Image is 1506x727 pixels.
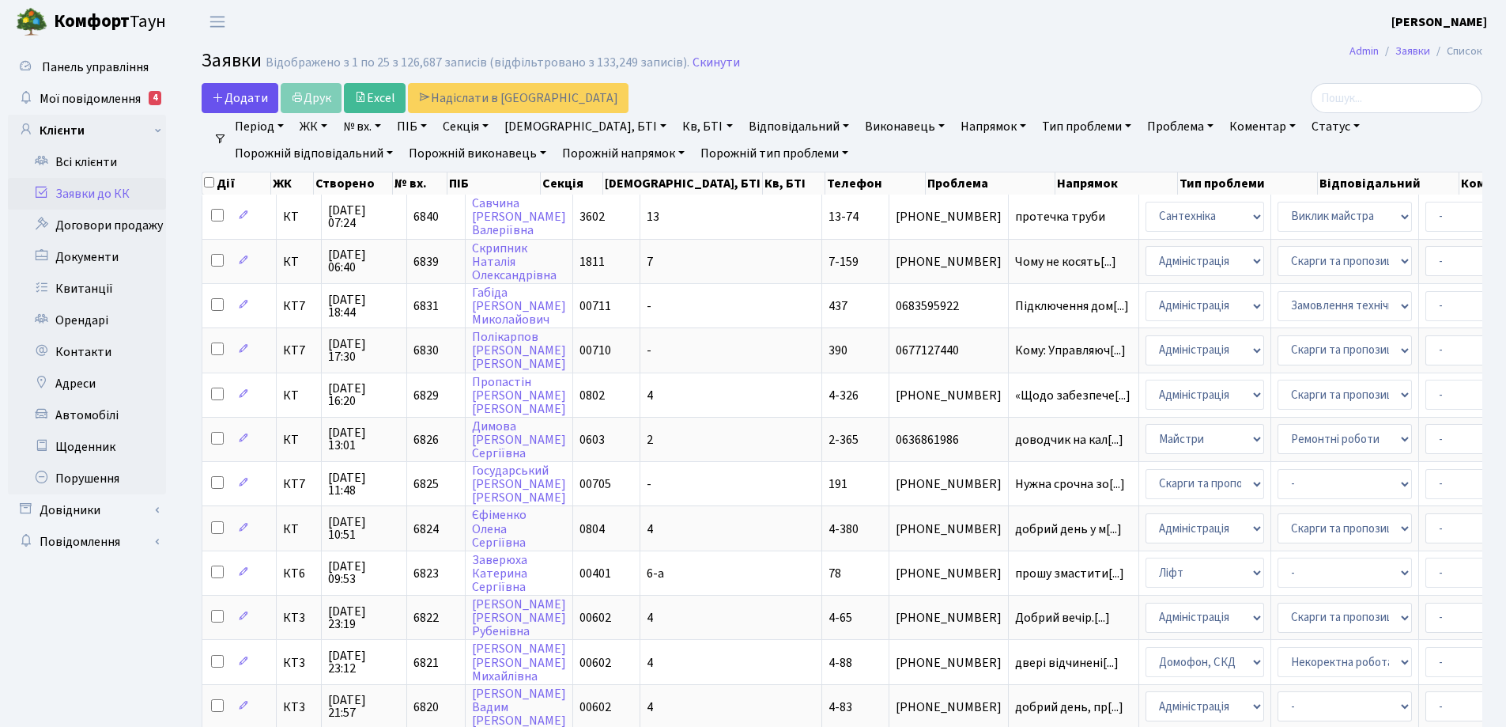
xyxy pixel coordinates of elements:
span: 00401 [579,565,611,582]
span: доводчик на кал[...] [1015,431,1123,449]
span: [DATE] 10:51 [328,516,400,541]
span: 191 [828,475,847,493]
span: 0683595922 [896,300,1002,312]
a: Порожній тип проблеми [694,140,855,167]
span: КТ [283,210,315,223]
th: Кв, БТІ [763,172,825,195]
span: 0636861986 [896,434,1002,446]
span: 00602 [579,609,611,627]
span: 13 [647,208,659,225]
span: 13-74 [828,208,859,225]
span: 4 [647,654,653,672]
span: 4-88 [828,654,852,672]
a: Автомобілі [8,399,166,431]
span: КТ3 [283,657,315,669]
span: 2 [647,431,653,449]
span: Підключення дом[...] [1015,297,1129,315]
a: Довідники [8,494,166,526]
span: 6839 [413,253,439,271]
a: Орендарі [8,305,166,336]
span: 6829 [413,387,439,404]
span: [PHONE_NUMBER] [896,256,1002,268]
a: Контакти [8,336,166,368]
a: Договори продажу [8,210,166,241]
span: КТ [283,389,315,402]
b: Комфорт [54,9,130,34]
span: 00710 [579,342,611,359]
span: Чому не косять[...] [1015,253,1116,271]
span: Таун [54,9,166,36]
a: Клієнти [8,115,166,146]
span: 6830 [413,342,439,359]
span: 0677127440 [896,344,1002,357]
span: 00602 [579,654,611,672]
span: 00705 [579,475,611,493]
span: 6824 [413,521,439,538]
span: 0802 [579,387,605,404]
span: [PHONE_NUMBER] [896,210,1002,223]
th: Відповідальний [1318,172,1459,195]
span: [DATE] 21:57 [328,694,400,719]
a: ЗаверюхаКатеринаСергіївна [472,551,527,596]
span: 00711 [579,297,611,315]
a: Габіда[PERSON_NAME]Миколайович [472,284,566,328]
a: Квитанції [8,273,166,305]
a: Секція [436,113,495,140]
span: 00602 [579,699,611,716]
span: 6831 [413,297,439,315]
a: ПІБ [391,113,433,140]
span: протечка труби [1015,210,1132,223]
span: 1811 [579,253,605,271]
a: Димова[PERSON_NAME]Сергіївна [472,418,566,462]
span: КТ7 [283,344,315,357]
span: [PHONE_NUMBER] [896,612,1002,624]
span: 4-380 [828,521,859,538]
span: 4-326 [828,387,859,404]
span: КТ3 [283,701,315,714]
a: № вх. [337,113,387,140]
div: Відображено з 1 по 25 з 126,687 записів (відфільтровано з 133,249 записів). [266,55,689,70]
a: Порожній відповідальний [228,140,399,167]
a: Коментар [1223,113,1302,140]
b: [PERSON_NAME] [1391,13,1487,31]
a: Пропастін[PERSON_NAME][PERSON_NAME] [472,373,566,418]
a: Заявки до КК [8,178,166,210]
a: [DEMOGRAPHIC_DATA], БТІ [498,113,673,140]
span: 6826 [413,431,439,449]
span: 4 [647,521,653,538]
span: КТ [283,256,315,268]
th: Проблема [926,172,1055,195]
span: Додати [212,89,268,107]
span: «Щодо забезпече[...] [1015,387,1130,404]
th: Телефон [825,172,926,195]
span: 2-365 [828,431,859,449]
th: Тип проблеми [1178,172,1318,195]
span: 4 [647,609,653,627]
span: [PHONE_NUMBER] [896,701,1002,714]
span: [PHONE_NUMBER] [896,657,1002,669]
a: Період [228,113,290,140]
span: [PHONE_NUMBER] [896,478,1002,490]
th: Напрямок [1055,172,1178,195]
span: [DATE] 07:24 [328,204,400,229]
span: [DATE] 23:19 [328,605,400,630]
span: КТ7 [283,478,315,490]
span: 7-159 [828,253,859,271]
span: 0603 [579,431,605,449]
span: [DATE] 23:12 [328,649,400,675]
a: Щоденник [8,431,166,463]
nav: breadcrumb [1326,35,1506,68]
li: Список [1430,43,1482,60]
a: Мої повідомлення4 [8,83,166,115]
a: Полікарпов[PERSON_NAME][PERSON_NAME] [472,328,566,373]
span: КТ [283,434,315,446]
th: ПІБ [447,172,541,195]
a: Порожній напрямок [556,140,691,167]
span: 3602 [579,208,605,225]
div: 4 [149,91,161,105]
a: ЖК [293,113,334,140]
a: СкрипникНаталіяОлександрівна [472,240,557,284]
span: 6821 [413,654,439,672]
span: 4-83 [828,699,852,716]
a: Повідомлення [8,526,166,558]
